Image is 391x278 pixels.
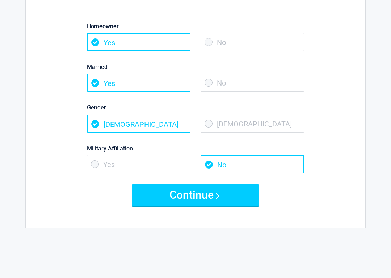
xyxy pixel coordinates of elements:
[87,115,190,133] span: [DEMOGRAPHIC_DATA]
[87,155,190,174] span: Yes
[201,155,304,174] span: No
[201,115,304,133] span: [DEMOGRAPHIC_DATA]
[132,184,259,206] button: Continue
[87,103,304,113] label: Gender
[201,74,304,92] span: No
[87,22,304,32] label: Homeowner
[87,144,304,154] label: Military Affiliation
[87,62,304,72] label: Married
[87,74,190,92] span: Yes
[201,33,304,51] span: No
[87,33,190,51] span: Yes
